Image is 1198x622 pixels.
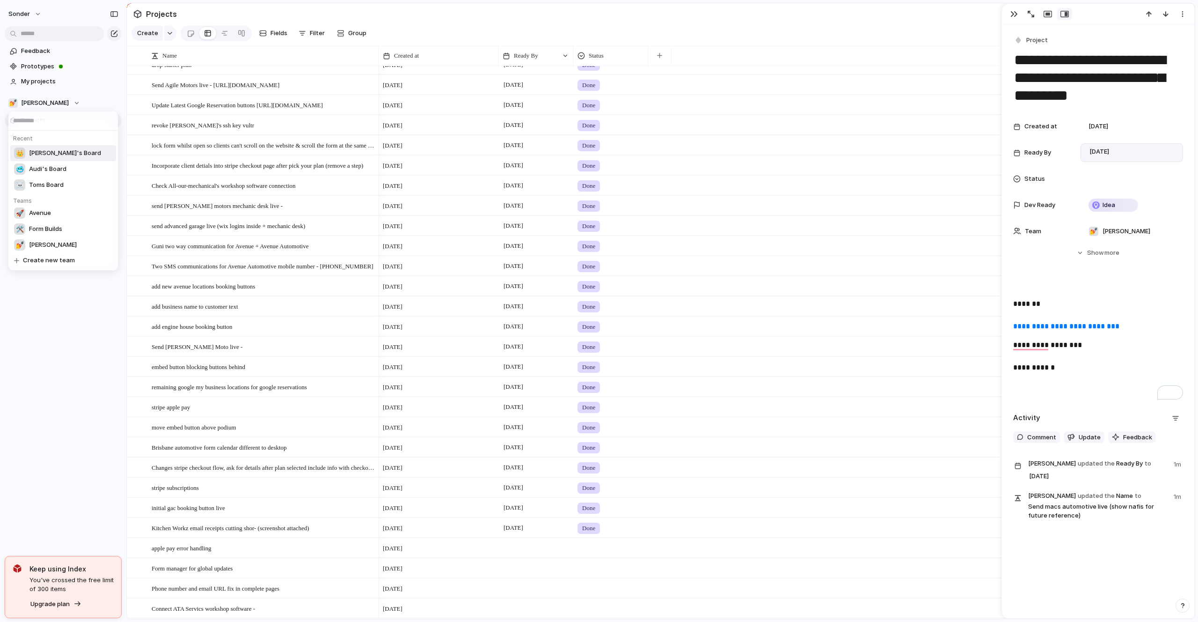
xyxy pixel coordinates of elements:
[29,224,62,234] span: Form Builds
[29,180,64,190] span: Toms Board
[14,223,25,235] div: 🛠️
[14,148,25,159] div: 👑
[29,148,101,158] span: [PERSON_NAME]'s Board
[29,240,77,250] span: [PERSON_NAME]
[29,208,51,218] span: Avenue
[10,193,119,205] h5: Teams
[14,239,25,251] div: 💅
[14,207,25,219] div: 🚀
[14,163,25,175] div: 🥶
[14,179,25,191] div: ☠️
[23,256,75,265] span: Create new team
[29,164,66,174] span: Audi's Board
[10,131,119,143] h5: Recent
